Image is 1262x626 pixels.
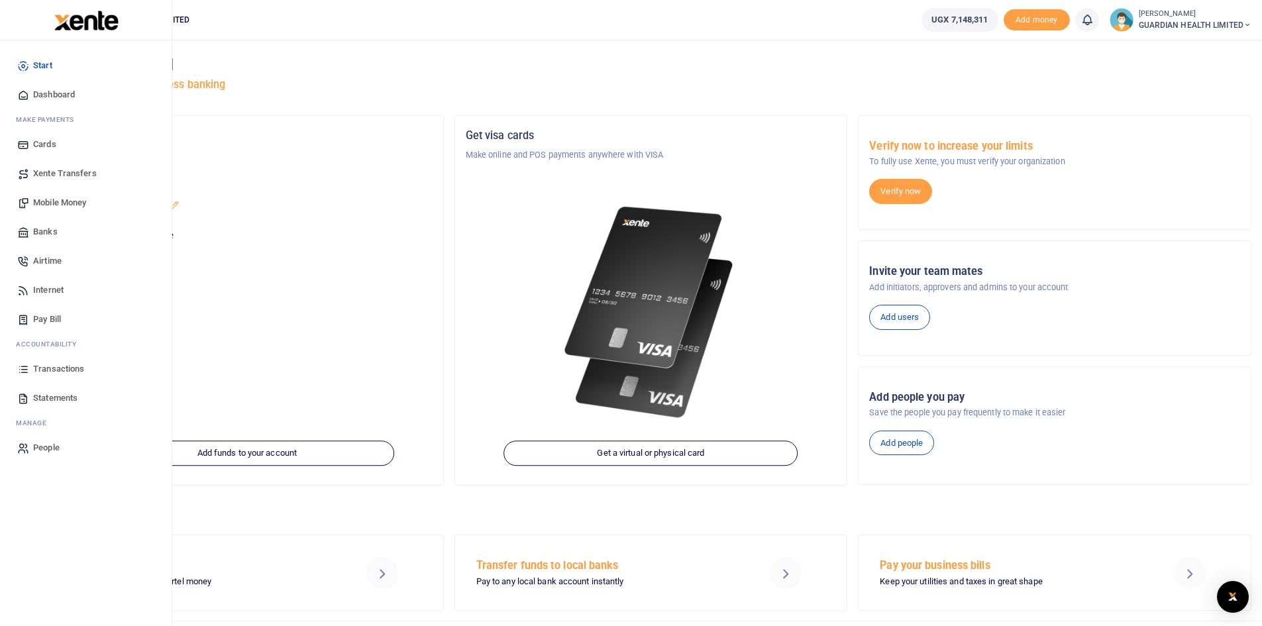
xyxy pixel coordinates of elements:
[11,334,161,354] li: Ac
[33,59,52,72] span: Start
[26,339,76,349] span: countability
[869,305,930,330] a: Add users
[11,276,161,305] a: Internet
[1004,9,1070,31] span: Add money
[916,8,1003,32] li: Wallet ballance
[33,362,84,376] span: Transactions
[11,80,161,109] a: Dashboard
[33,254,62,268] span: Airtime
[11,433,161,462] a: People
[1217,581,1249,613] div: Open Intercom Messenger
[62,246,433,259] h5: UGX 7,148,311
[50,57,1251,72] h4: Hello [PERSON_NAME]
[62,180,433,193] h5: Account
[33,313,61,326] span: Pay Bill
[62,129,433,142] h5: Organization
[466,129,837,142] h5: Get visa cards
[1004,14,1070,24] a: Add money
[62,200,433,213] p: GUARDIAN HEALTH LIMITED
[869,140,1240,153] h5: Verify now to increase your limits
[476,559,736,572] h5: Transfer funds to local banks
[1139,9,1251,20] small: [PERSON_NAME]
[11,305,161,334] a: Pay Bill
[869,155,1240,168] p: To fully use Xente, you must verify your organization
[33,441,60,454] span: People
[33,88,75,101] span: Dashboard
[72,559,332,572] h5: Send Mobile Money
[869,391,1240,404] h5: Add people you pay
[880,575,1139,589] p: Keep your utilities and taxes in great shape
[11,413,161,433] li: M
[454,535,848,610] a: Transfer funds to local banks Pay to any local bank account instantly
[858,535,1251,610] a: Pay your business bills Keep your utilities and taxes in great shape
[33,225,58,238] span: Banks
[869,281,1240,294] p: Add initiators, approvers and admins to your account
[33,138,56,151] span: Cards
[11,130,161,159] a: Cards
[11,246,161,276] a: Airtime
[476,575,736,589] p: Pay to any local bank account instantly
[466,148,837,162] p: Make online and POS payments anywhere with VISA
[50,535,444,610] a: Send Mobile Money MTN mobile money and Airtel money
[54,11,119,30] img: logo-large
[11,384,161,413] a: Statements
[1110,8,1251,32] a: profile-user [PERSON_NAME] GUARDIAN HEALTH LIMITED
[72,575,332,589] p: MTN mobile money and Airtel money
[100,441,394,466] a: Add funds to your account
[11,159,161,188] a: Xente Transfers
[33,391,78,405] span: Statements
[53,15,119,25] a: logo-small logo-large logo-large
[504,441,798,466] a: Get a virtual or physical card
[558,193,744,432] img: xente-_physical_cards.png
[869,265,1240,278] h5: Invite your team mates
[11,51,161,80] a: Start
[931,13,988,26] span: UGX 7,148,311
[33,196,86,209] span: Mobile Money
[23,418,47,428] span: anage
[62,229,433,242] p: Your current account balance
[869,431,934,456] a: Add people
[1004,9,1070,31] li: Toup your wallet
[33,284,64,297] span: Internet
[921,8,998,32] a: UGX 7,148,311
[11,354,161,384] a: Transactions
[33,167,97,180] span: Xente Transfers
[1139,19,1251,31] span: GUARDIAN HEALTH LIMITED
[11,217,161,246] a: Banks
[50,503,1251,517] h4: Make a transaction
[50,78,1251,91] h5: Welcome to better business banking
[62,148,433,162] p: GUARDIAN HEALTH LIMITED
[869,406,1240,419] p: Save the people you pay frequently to make it easier
[11,188,161,217] a: Mobile Money
[869,179,932,204] a: Verify now
[880,559,1139,572] h5: Pay your business bills
[1110,8,1133,32] img: profile-user
[11,109,161,130] li: M
[23,115,74,125] span: ake Payments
